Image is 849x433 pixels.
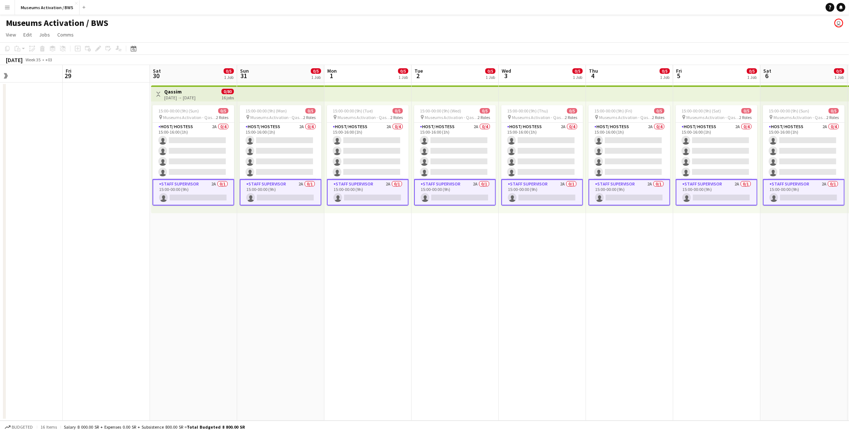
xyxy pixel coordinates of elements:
a: View [3,30,19,39]
span: 6 [762,72,771,80]
span: 0/5 [567,108,577,114]
span: Week 35 [24,57,42,62]
div: 1 Job [834,74,844,80]
div: [DATE] → [DATE] [164,95,196,100]
app-job-card: 15:00-00:00 (9h) (Sun)0/5 Museums Activation - Qassim2 RolesHost/ Hostess2A0/415:00-16:00 (1h) St... [763,105,845,206]
span: 0/5 [829,108,839,114]
app-card-role: Host/ Hostess2A0/415:00-16:00 (1h) [501,123,583,179]
span: Museums Activation - Qassim [250,115,303,120]
span: 30 [152,72,161,80]
span: 0/5 [224,68,234,74]
span: Mon [327,68,337,74]
app-card-role: Staff Supervisor2A0/115:00-00:00 (9h) [763,179,845,206]
app-card-role: Host/ Hostess2A0/415:00-16:00 (1h) [588,123,670,179]
span: 0/5 [485,68,495,74]
div: 15:00-00:00 (9h) (Thu)0/5 Museums Activation - Qassim2 RolesHost/ Hostess2A0/415:00-16:00 (1h) St... [501,105,583,206]
app-card-role: Staff Supervisor2A0/115:00-00:00 (9h) [153,179,234,206]
div: 1 Job [747,74,757,80]
span: 1 [326,72,337,80]
span: Comms [57,31,74,38]
app-card-role: Host/ Hostess2A0/415:00-16:00 (1h) [414,123,496,179]
h1: Museums Activation / BWS [6,18,108,28]
span: View [6,31,16,38]
span: 2 Roles [826,115,839,120]
span: 15:00-00:00 (9h) (Sun) [769,108,809,114]
app-job-card: 15:00-00:00 (9h) (Tue)0/5 Museums Activation - Qassim2 RolesHost/ Hostess2A0/415:00-16:00 (1h) St... [327,105,409,206]
span: 0/80 [221,89,234,94]
app-job-card: 15:00-00:00 (9h) (Mon)0/5 Museums Activation - Qassim2 RolesHost/ Hostess2A0/415:00-16:00 (1h) St... [240,105,321,206]
span: 0/5 [834,68,844,74]
div: 1 Job [398,74,408,80]
app-card-role: Host/ Hostess2A0/415:00-16:00 (1h) [327,123,409,179]
div: 1 Job [486,74,495,80]
span: Budgeted [12,425,33,430]
span: Sun [240,68,249,74]
span: 5 [675,72,682,80]
div: +03 [45,57,52,62]
span: 0/5 [572,68,583,74]
div: [DATE] [6,56,23,64]
div: 16 jobs [221,94,234,100]
div: 1 Job [573,74,582,80]
div: 1 Job [311,74,321,80]
span: 0/5 [398,68,408,74]
span: 0/5 [654,108,664,114]
span: 0/5 [480,108,490,114]
span: 31 [239,72,249,80]
app-card-role: Staff Supervisor2A0/115:00-00:00 (9h) [676,179,757,206]
span: 15:00-00:00 (9h) (Mon) [246,108,287,114]
span: 0/5 [218,108,228,114]
div: 1 Job [224,74,234,80]
span: Edit [23,31,32,38]
span: 3 [501,72,511,80]
div: 1 Job [660,74,669,80]
app-card-role: Host/ Hostess2A0/415:00-16:00 (1h) [676,123,757,179]
a: Jobs [36,30,53,39]
app-card-role: Staff Supervisor2A0/115:00-00:00 (9h) [501,179,583,206]
span: 2 Roles [216,115,228,120]
button: Budgeted [4,423,34,431]
span: Thu [589,68,598,74]
app-job-card: 15:00-00:00 (9h) (Sun)0/5 Museums Activation - Qassim2 RolesHost/ Hostess2A0/415:00-16:00 (1h) St... [153,105,234,206]
span: 0/5 [305,108,316,114]
app-user-avatar: Salman AlQurni [834,19,843,27]
div: Salary 8 000.00 SR + Expenses 0.00 SR + Subsistence 800.00 SR = [64,424,245,430]
span: Museums Activation - Qassim [163,115,216,120]
span: Sat [763,68,771,74]
span: Tue [414,68,423,74]
span: 15:00-00:00 (9h) (Sun) [158,108,199,114]
span: Wed [502,68,511,74]
span: Museums Activation - Qassim [773,115,826,120]
span: Museums Activation - Qassim [599,115,652,120]
app-job-card: 15:00-00:00 (9h) (Wed)0/5 Museums Activation - Qassim2 RolesHost/ Hostess2A0/415:00-16:00 (1h) St... [414,105,496,206]
span: 29 [65,72,72,80]
span: 2 Roles [565,115,577,120]
app-card-role: Host/ Hostess2A0/415:00-16:00 (1h) [763,123,845,179]
span: 15:00-00:00 (9h) (Thu) [507,108,548,114]
span: 0/5 [393,108,403,114]
span: 15:00-00:00 (9h) (Fri) [594,108,632,114]
span: 2 Roles [303,115,316,120]
app-card-role: Host/ Hostess2A0/415:00-16:00 (1h) [153,123,234,179]
span: 4 [588,72,598,80]
app-card-role: Staff Supervisor2A0/115:00-00:00 (9h) [240,179,321,206]
span: 15:00-00:00 (9h) (Sat) [682,108,721,114]
span: Fri [66,68,72,74]
span: 15:00-00:00 (9h) (Wed) [420,108,461,114]
app-card-role: Staff Supervisor2A0/115:00-00:00 (9h) [327,179,409,206]
span: Museums Activation - Qassim [686,115,739,120]
span: 2 Roles [390,115,403,120]
span: 0/5 [311,68,321,74]
app-card-role: Staff Supervisor2A0/115:00-00:00 (9h) [414,179,496,206]
app-job-card: 15:00-00:00 (9h) (Sat)0/5 Museums Activation - Qassim2 RolesHost/ Hostess2A0/415:00-16:00 (1h) St... [676,105,757,206]
span: Jobs [39,31,50,38]
span: Total Budgeted 8 800.00 SR [187,424,245,430]
span: 0/5 [741,108,752,114]
span: Museums Activation - Qassim [512,115,565,120]
div: 15:00-00:00 (9h) (Fri)0/5 Museums Activation - Qassim2 RolesHost/ Hostess2A0/415:00-16:00 (1h) St... [588,105,670,206]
